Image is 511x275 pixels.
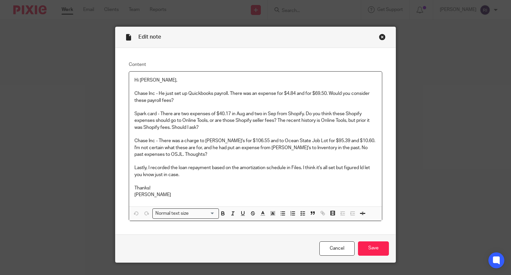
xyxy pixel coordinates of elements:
label: Content [129,61,383,68]
p: Spark card - There are two expenses of $40.17 in Aug and two in Sep from Shopify. Do you think th... [134,111,377,131]
input: Save [358,241,389,256]
p: [PERSON_NAME] [134,191,377,198]
p: Thanks! [134,185,377,191]
p: Chase Inc - There was a charge to [PERSON_NAME]'s for $106.55 and to Ocean State Job Lot for $95.... [134,137,377,158]
a: Cancel [319,241,355,256]
p: Lastly, I recorded the loan repayment based on the amortization schedule in Files. I think it's a... [134,164,377,178]
input: Search for option [191,210,215,217]
span: Edit note [138,34,161,40]
p: Chase Inc - He just set up Quickbooks payroll. There was an expense for $4.84 and for $69.50. Wou... [134,90,377,104]
p: Hi [PERSON_NAME], [134,77,377,84]
div: Search for option [152,208,219,219]
span: Normal text size [154,210,190,217]
div: Close this dialog window [379,34,386,40]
